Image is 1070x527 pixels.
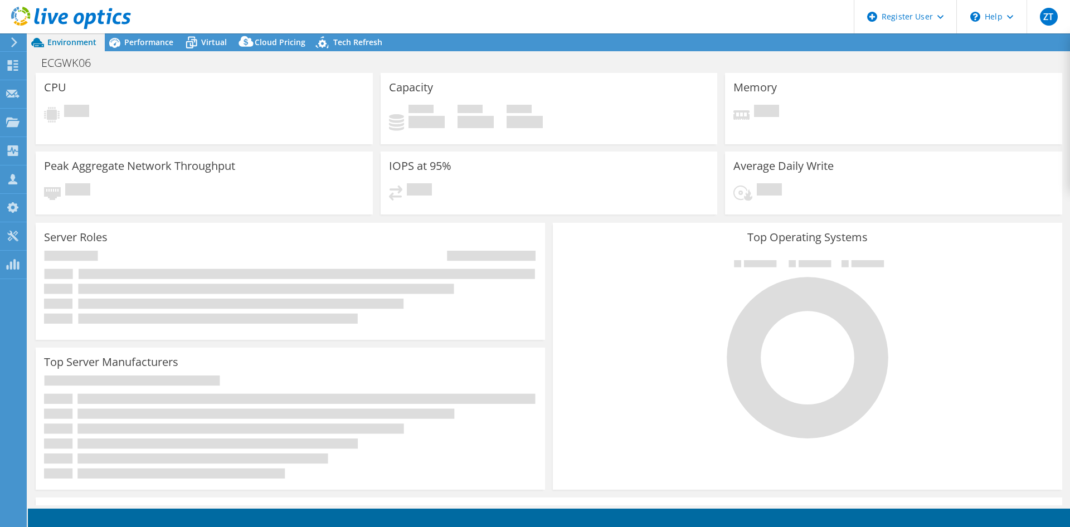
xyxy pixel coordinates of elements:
h3: Top Server Manufacturers [44,356,178,368]
h3: Capacity [389,81,433,94]
span: Pending [65,183,90,198]
span: Cloud Pricing [255,37,305,47]
h3: IOPS at 95% [389,160,451,172]
span: ZT [1040,8,1058,26]
span: Free [458,105,483,116]
h4: 0 GiB [408,116,445,128]
span: Total [507,105,532,116]
h3: Average Daily Write [733,160,834,172]
span: Pending [757,183,782,198]
h1: ECGWK06 [36,57,108,69]
span: Pending [407,183,432,198]
span: Tech Refresh [333,37,382,47]
span: Virtual [201,37,227,47]
h4: 0 GiB [507,116,543,128]
span: Used [408,105,434,116]
span: Performance [124,37,173,47]
h4: 0 GiB [458,116,494,128]
h3: Peak Aggregate Network Throughput [44,160,235,172]
span: Pending [64,105,89,120]
h3: CPU [44,81,66,94]
svg: \n [970,12,980,22]
span: Pending [754,105,779,120]
span: Environment [47,37,96,47]
h3: Memory [733,81,777,94]
h3: Server Roles [44,231,108,243]
h3: Top Operating Systems [561,231,1054,243]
